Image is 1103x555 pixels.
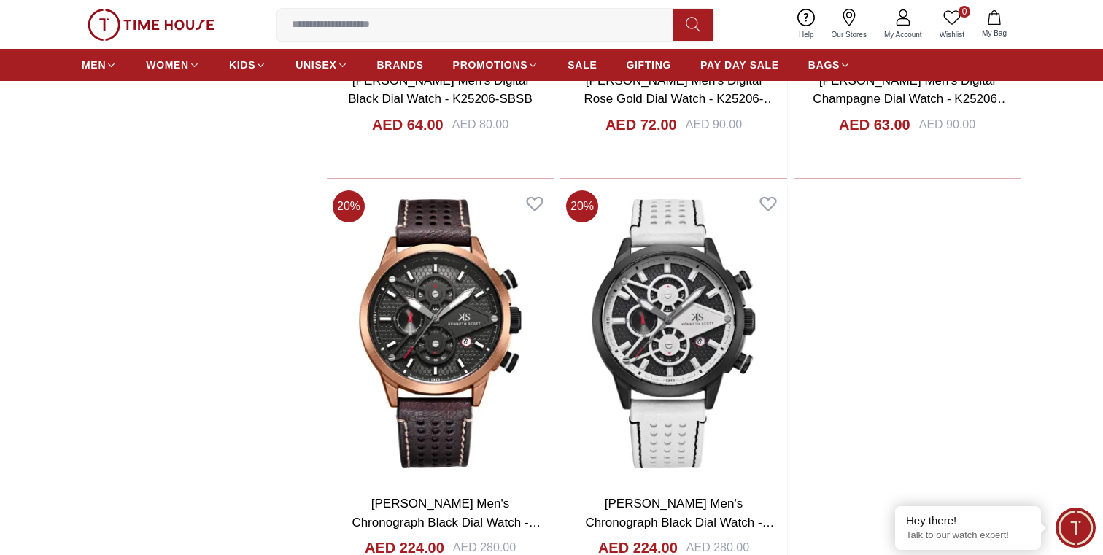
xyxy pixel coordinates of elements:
[585,497,774,548] a: [PERSON_NAME] Men's Chronograph Black Dial Watch - K25108-BLWB
[959,6,970,18] span: 0
[973,7,1015,42] button: My Bag
[700,58,779,72] span: PAY DAY SALE
[790,6,823,43] a: Help
[352,497,541,548] a: [PERSON_NAME] Men's Chronograph Black Dial Watch - K25108-DLDB
[560,185,787,483] img: Kenneth Scott Men's Chronograph Black Dial Watch - K25108-BLWB
[793,29,820,40] span: Help
[229,58,255,72] span: KIDS
[82,58,106,72] span: MEN
[823,6,875,43] a: Our Stores
[584,74,776,125] a: [PERSON_NAME] Men's Digital Rose Gold Dial Watch - K25206-RBKK
[700,52,779,78] a: PAY DAY SALE
[976,28,1013,39] span: My Bag
[453,52,539,78] a: PROMOTIONS
[146,52,200,78] a: WOMEN
[839,115,910,135] h4: AED 63.00
[919,116,975,133] div: AED 90.00
[377,58,424,72] span: BRANDS
[1056,508,1096,548] div: Chat Widget
[568,52,597,78] a: SALE
[377,52,424,78] a: BRANDS
[452,116,508,133] div: AED 80.00
[327,185,554,483] img: Kenneth Scott Men's Chronograph Black Dial Watch - K25108-DLDB
[808,52,851,78] a: BAGS
[146,58,189,72] span: WOMEN
[229,52,266,78] a: KIDS
[813,74,1010,125] a: [PERSON_NAME] Men's Digital Champagne Dial Watch - K25206-GBGC
[686,116,742,133] div: AED 90.00
[826,29,872,40] span: Our Stores
[906,513,1030,528] div: Hey there!
[295,52,347,78] a: UNISEX
[808,58,840,72] span: BAGS
[626,58,671,72] span: GIFTING
[605,115,677,135] h4: AED 72.00
[566,190,598,222] span: 20 %
[626,52,671,78] a: GIFTING
[878,29,928,40] span: My Account
[372,115,444,135] h4: AED 64.00
[934,29,970,40] span: Wishlist
[295,58,336,72] span: UNISEX
[568,58,597,72] span: SALE
[82,52,117,78] a: MEN
[333,190,365,222] span: 20 %
[906,529,1030,542] p: Talk to our watch expert!
[88,9,214,41] img: ...
[931,6,973,43] a: 0Wishlist
[453,58,528,72] span: PROMOTIONS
